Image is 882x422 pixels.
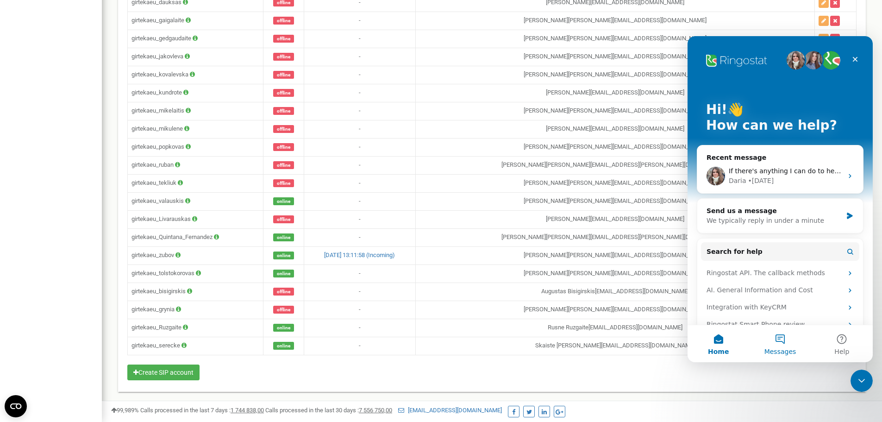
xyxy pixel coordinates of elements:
[416,48,815,66] td: [PERSON_NAME] [PERSON_NAME][EMAIL_ADDRESS][DOMAIN_NAME]
[359,407,392,414] u: 00
[304,30,415,48] td: -
[688,36,873,362] iframe: Intercom live chat
[128,48,263,66] td: girtekaeu_jakovleva
[128,283,263,301] td: girtekaeu_bisigirskis
[416,210,815,228] td: [PERSON_NAME] [EMAIL_ADDRESS][DOMAIN_NAME]
[124,289,185,326] button: Help
[159,15,176,31] div: Close
[304,283,415,301] td: -
[128,84,263,102] td: girtekaeu_kundrote
[273,125,294,133] span: offline
[231,407,264,414] u: 00
[304,265,415,283] td: -
[61,140,87,150] div: • [DATE]
[416,228,815,246] td: [PERSON_NAME] [PERSON_NAME][EMAIL_ADDRESS][PERSON_NAME][DOMAIN_NAME]
[5,395,27,417] button: Open CMP widget
[416,265,815,283] td: [PERSON_NAME] [PERSON_NAME][EMAIL_ADDRESS][DOMAIN_NAME]
[128,138,263,156] td: girtekaeu_popkovas
[13,228,172,246] div: Ringostat API. The callback methods
[273,161,294,169] span: offline
[273,233,294,241] span: online
[265,407,392,414] span: Calls processed in the last 30 days :
[304,301,415,319] td: -
[128,12,263,30] td: girtekaeu_gaigalaite
[20,312,41,319] span: Home
[398,407,502,414] a: [EMAIL_ADDRESS][DOMAIN_NAME]
[416,174,815,192] td: [PERSON_NAME] [PERSON_NAME][EMAIL_ADDRESS][DOMAIN_NAME]
[304,138,415,156] td: -
[273,71,294,79] span: offline
[416,12,815,30] td: [PERSON_NAME] [PERSON_NAME][EMAIL_ADDRESS][DOMAIN_NAME]
[416,156,815,174] td: [PERSON_NAME] [PERSON_NAME][EMAIL_ADDRESS][PERSON_NAME][DOMAIN_NAME]
[13,280,172,297] div: Ringostat Smart Phone review
[304,156,415,174] td: -
[416,138,815,156] td: [PERSON_NAME] [PERSON_NAME][EMAIL_ADDRESS][DOMAIN_NAME]
[128,156,263,174] td: girtekaeu_ruban
[128,337,263,355] td: girtekaeu_serecke
[128,30,263,48] td: girtekaeu_gedgaudaite
[304,192,415,210] td: -
[304,228,415,246] td: -
[304,174,415,192] td: -
[128,265,263,283] td: girtekaeu_tolstokorovas
[416,337,815,355] td: Skaiste [PERSON_NAME] [EMAIL_ADDRESS][DOMAIN_NAME]
[273,270,294,277] span: online
[273,35,294,43] span: offline
[416,246,815,265] td: [PERSON_NAME] [PERSON_NAME][EMAIL_ADDRESS][DOMAIN_NAME]
[13,263,172,280] div: Integration with KeyCRM
[41,131,328,139] span: If there's anything I can do to help, don't hesitate to reach out! Have a wonderful day!😉
[128,120,263,138] td: girtekaeu_mikulene
[304,48,415,66] td: -
[19,266,155,276] div: Integration with KeyCRM
[128,66,263,84] td: girtekaeu_kovalevska
[304,210,415,228] td: -
[128,174,263,192] td: girtekaeu_tekliuk
[62,289,123,326] button: Messages
[128,301,263,319] td: girtekaeu_grynia
[273,252,294,259] span: online
[19,180,155,189] div: We typically reply in under a minute
[273,197,294,205] span: online
[273,306,294,314] span: offline
[128,102,263,120] td: girtekaeu_mikelaitis
[231,407,257,414] tcxspan: Call 1 744 838, via 3CX
[324,252,395,258] a: [DATE] 13:11:58 (Incoming)
[851,370,873,392] iframe: Intercom live chat
[416,301,815,319] td: [PERSON_NAME] [PERSON_NAME][EMAIL_ADDRESS][DOMAIN_NAME]
[19,211,75,220] span: Search for help
[416,319,815,337] td: Rusne Ruzgaite [EMAIL_ADDRESS][DOMAIN_NAME]
[416,84,815,102] td: [PERSON_NAME] [EMAIL_ADDRESS][DOMAIN_NAME]
[128,210,263,228] td: girtekaeu_Livarauskas
[273,288,294,296] span: offline
[359,407,386,414] tcxspan: Call 7 556 750, via 3CX
[273,342,294,350] span: online
[111,407,139,414] span: 99,989%
[128,319,263,337] td: girtekaeu_Ruzgaite
[416,30,815,48] td: [PERSON_NAME] [PERSON_NAME][EMAIL_ADDRESS][DOMAIN_NAME]
[304,102,415,120] td: -
[304,84,415,102] td: -
[273,53,294,61] span: offline
[304,66,415,84] td: -
[273,107,294,115] span: offline
[273,17,294,25] span: offline
[19,170,155,180] div: Send us a message
[77,312,109,319] span: Messages
[416,66,815,84] td: [PERSON_NAME] [PERSON_NAME][EMAIL_ADDRESS][DOMAIN_NAME]
[304,319,415,337] td: -
[41,140,59,150] div: Daria
[9,162,176,197] div: Send us a messageWe typically reply in under a minute
[273,89,294,97] span: offline
[13,206,172,225] button: Search for help
[128,228,263,246] td: girtekaeu_Quintana_Fernandez
[416,192,815,210] td: [PERSON_NAME] [PERSON_NAME][EMAIL_ADDRESS][DOMAIN_NAME]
